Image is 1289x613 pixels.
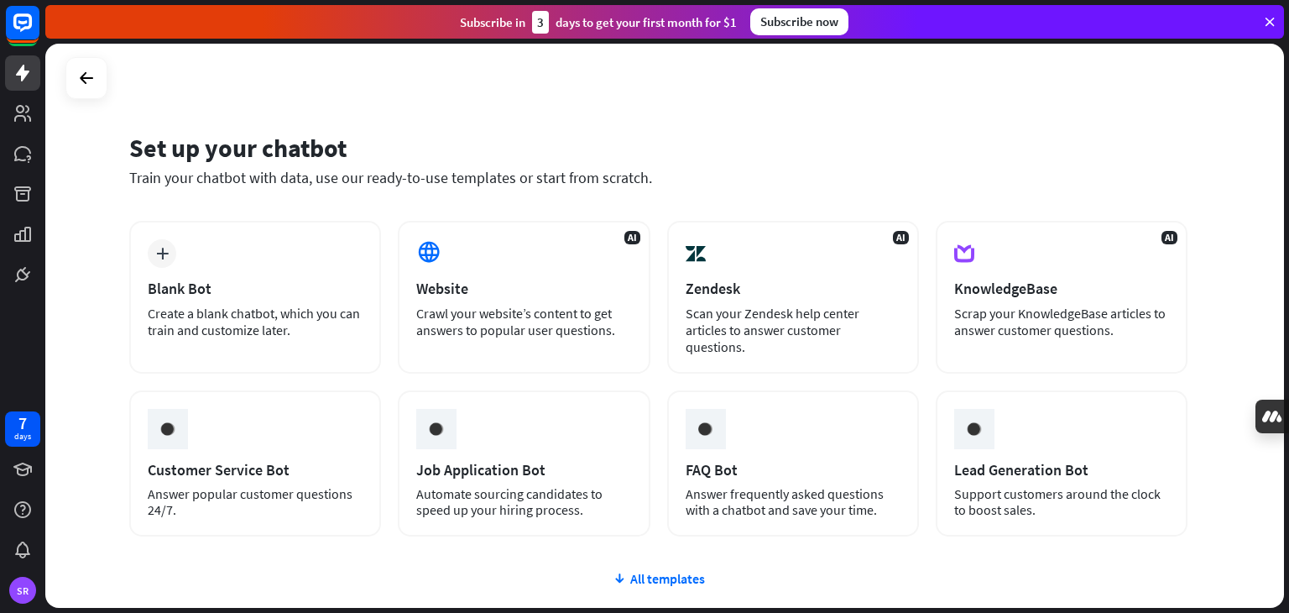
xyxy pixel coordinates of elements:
[14,431,31,443] div: days
[9,577,36,604] div: SR
[460,11,737,34] div: Subscribe in days to get your first month for $1
[532,11,549,34] div: 3
[5,411,40,447] a: 7 days
[750,8,848,35] div: Subscribe now
[18,416,27,431] div: 7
